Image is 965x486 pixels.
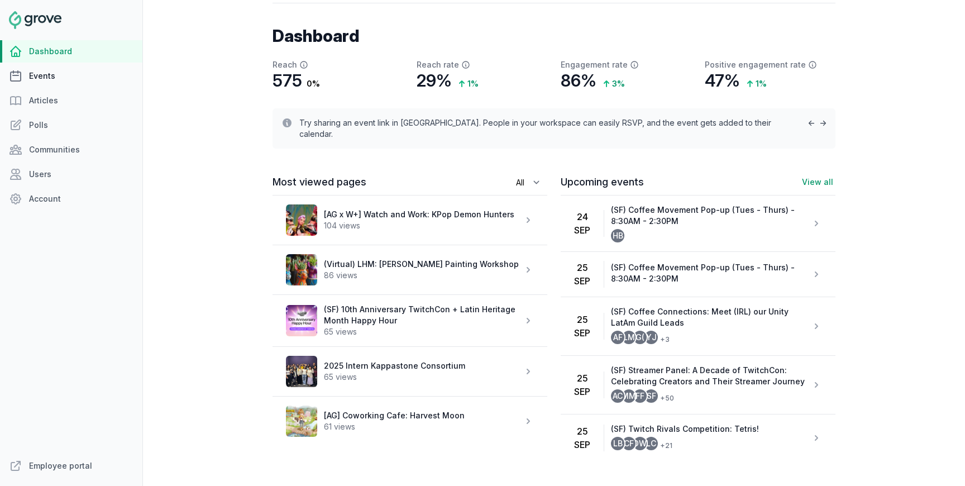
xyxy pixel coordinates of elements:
[561,196,835,251] a: 24Sep(SF) Coffee Movement Pop-up (Tues - Thurs) - 8:30AM - 2:30PMHB
[611,204,811,227] p: (SF) Coffee Movement Pop-up (Tues - Thurs) - 8:30AM - 2:30PM
[324,371,523,383] p: 65 views
[324,259,523,270] p: (Virtual) LHM: [PERSON_NAME] Painting Workshop
[611,365,811,387] p: (SF) Streamer Panel: A Decade of TwitchCon: Celebrating Creators and Their Streamer Journey
[324,326,523,337] p: 65 views
[9,11,61,29] img: Grove
[561,356,835,414] a: 25Sep(SF) Streamer Panel: A Decade of TwitchCon: Celebrating Creators and Their Streamer JourneyA...
[800,177,835,188] a: View all
[611,306,811,328] p: (SF) Coffee Connections: Meet (IRL) our Unity LatAm Guild Leads
[273,26,835,46] h1: Dashboard
[705,59,835,70] p: Positive engagement rate
[647,392,656,400] span: SF
[273,245,547,294] a: (Virtual) LHM: [PERSON_NAME] Painting Workshop86 views
[808,118,815,127] span: ←
[561,175,800,189] h3: Upcoming events
[324,360,523,371] p: 2025 Intern Kappastone Consortium
[324,304,523,326] p: (SF) 10th Anniversary TwitchCon + Latin Heritage Month Happy Hour
[273,295,547,346] a: (SF) 10th Anniversary TwitchCon + Latin Heritage Month Happy Hour65 views
[417,59,547,70] p: Reach rate
[601,78,625,89] p: 3 %
[744,78,767,89] p: 1 %
[273,347,547,396] a: 2025 Intern Kappastone Consortium65 views
[417,70,452,90] p: 29%
[623,333,635,341] span: LM
[577,261,588,274] h2: 25
[656,439,672,452] span: + 21
[613,392,623,400] span: AC
[613,232,623,240] span: HB
[622,392,636,400] span: MM
[611,262,811,284] p: (SF) Coffee Movement Pop-up (Tues - Thurs) - 8:30AM - 2:30PM
[273,70,302,90] p: 575
[324,410,523,421] p: [AG] Coworking Cafe: Harvest Moon
[324,270,523,281] p: 86 views
[561,297,835,355] a: 25Sep(SF) Coffee Connections: Meet (IRL) our Unity LatAm Guild LeadsAFLMG(YJ+3
[324,209,523,220] p: [AG x W+] Watch and Work: KPop Demon Hunters
[624,440,634,447] span: CF
[656,392,674,405] span: + 50
[577,371,588,385] h2: 25
[577,210,588,223] h2: 24
[636,333,644,341] span: G(
[299,117,794,140] p: Try sharing an event link in [GEOGRAPHIC_DATA]. People in your workspace can easily RSVP, and the...
[574,326,590,340] h3: Sep
[646,440,656,447] span: LC
[273,397,547,446] a: [AG] Coworking Cafe: Harvest Moon61 views
[307,78,320,89] p: 0 %
[273,196,547,245] a: [AG x W+] Watch and Work: KPop Demon Hunters104 views
[636,392,644,400] span: FF
[633,440,647,447] span: DW
[574,385,590,398] h3: Sep
[613,333,623,341] span: AF
[819,118,827,127] span: →
[273,175,448,189] h3: Most viewed pages
[561,414,835,461] a: 25Sep(SF) Twitch Rivals Competition: Tetris!LBCFDWLC+21
[574,223,590,237] h3: Sep
[273,59,403,70] p: Reach
[561,252,835,297] a: 25Sep(SF) Coffee Movement Pop-up (Tues - Thurs) - 8:30AM - 2:30PM
[611,423,811,435] p: (SF) Twitch Rivals Competition: Tetris!
[574,274,590,288] h3: Sep
[324,220,523,231] p: 104 views
[577,313,588,326] h2: 25
[577,425,588,438] h2: 25
[646,333,657,341] span: YJ
[574,438,590,451] h3: Sep
[613,440,623,447] span: LB
[705,70,740,90] p: 47%
[324,421,523,432] p: 61 views
[656,333,670,346] span: + 3
[561,70,596,90] p: 86%
[561,59,691,70] p: Engagement rate
[456,78,479,89] p: 1 %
